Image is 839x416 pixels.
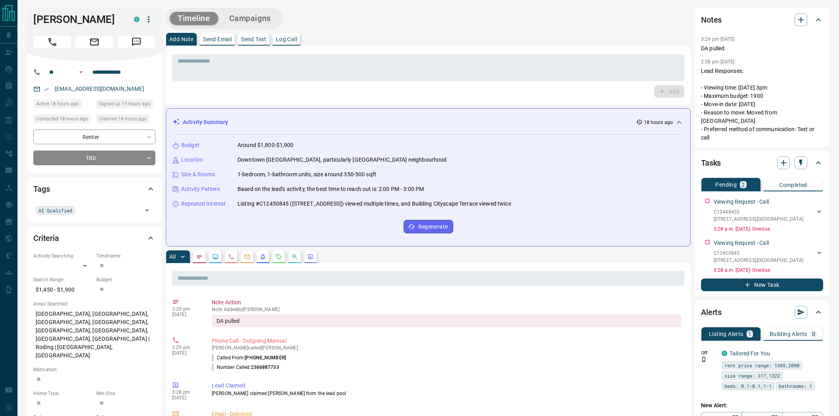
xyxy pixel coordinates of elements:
svg: Email Verified [44,86,49,92]
svg: Push Notification Only [701,357,707,362]
p: 2:58 pm [DATE] [701,59,735,65]
p: Note Action [212,298,681,307]
svg: Lead Browsing Activity [212,254,218,260]
div: Tags [33,179,155,198]
svg: Opportunities [291,254,298,260]
p: [PERSON_NAME] called [PERSON_NAME] [212,345,681,351]
p: 0 [812,331,815,337]
p: Home Type: [33,390,92,397]
span: Active 18 hours ago [36,100,79,108]
p: Budget [181,141,199,149]
div: Sun Oct 12 2025 [33,99,92,111]
p: Listing Alerts [709,331,743,337]
a: [EMAIL_ADDRESS][DOMAIN_NAME] [55,86,144,92]
p: [STREET_ADDRESS] , [GEOGRAPHIC_DATA] [714,216,803,223]
p: Around $1,800-$1,900 [238,141,294,149]
h2: Alerts [701,306,722,319]
p: 3:28 pm [172,389,200,395]
span: Call [33,36,71,48]
p: 3:29 pm [DATE] [701,36,735,42]
p: Building Alerts [770,331,807,337]
p: 18 hours ago [644,119,673,126]
p: Listing #C12450845 ([STREET_ADDRESS]) viewed multiple times, and Building Cityscape Terrace viewe... [238,200,511,208]
p: Add Note [169,36,193,42]
p: Size & Rooms [181,170,215,179]
p: Phone Call - Outgoing Manual [212,337,681,345]
svg: Emails [244,254,250,260]
p: Downtown [GEOGRAPHIC_DATA], particularly [GEOGRAPHIC_DATA] neighbourhood [238,156,446,164]
h2: Tags [33,183,50,195]
p: Called From: [212,354,286,361]
button: Timeline [170,12,218,25]
p: Location [181,156,203,164]
h1: [PERSON_NAME] [33,13,122,26]
p: Areas Searched: [33,300,155,307]
p: Actively Searching: [33,252,92,260]
p: Activity Pattern [181,185,220,193]
div: Activity Summary18 hours ago [172,115,684,130]
span: [PHONE_NUMBER] [245,355,286,361]
p: Activity Summary [183,118,228,126]
svg: Agent Actions [307,254,314,260]
span: Signed up 19 hours ago [99,100,150,108]
p: Viewing Request - Call [714,239,769,247]
p: Off [701,349,717,357]
span: Email [75,36,113,48]
div: condos.ca [134,17,140,22]
p: 1-bedroom, 1-bathroom units, size around 350-500 sqft [238,170,376,179]
p: Search Range: [33,276,92,283]
p: [DATE] [172,312,200,317]
div: TBD [33,151,155,165]
p: $1,450 - $1,900 [33,283,92,296]
p: [GEOGRAPHIC_DATA], [GEOGRAPHIC_DATA], [GEOGRAPHIC_DATA], [GEOGRAPHIC_DATA], [GEOGRAPHIC_DATA], [G... [33,307,155,362]
button: Campaigns [221,12,279,25]
svg: Listing Alerts [260,254,266,260]
h2: Criteria [33,232,59,244]
div: C12450845[STREET_ADDRESS],[GEOGRAPHIC_DATA] [714,248,823,265]
span: bathrooms: 1 [779,382,812,390]
p: C12450845 [714,250,803,257]
p: Completed [779,182,807,188]
p: Motivation: [33,366,155,373]
p: Based on the lead's activity, the best time to reach out is: 2:00 PM - 3:00 PM [238,185,424,193]
a: Tailored For You [730,350,770,357]
p: DA pulled [701,44,823,53]
button: New Task [701,279,823,291]
span: Claimed 18 hours ago [99,115,147,123]
p: Number Called: [212,364,279,371]
span: 2366887733 [251,364,279,370]
div: Sun Oct 12 2025 [96,114,155,126]
button: Open [76,67,86,77]
p: Lead Claimed [212,382,681,390]
div: DA pulled [212,315,681,327]
svg: Requests [276,254,282,260]
svg: Notes [196,254,203,260]
p: 2 [741,182,745,187]
span: AI Qualified [38,206,72,214]
p: 3:29 pm [172,306,200,312]
div: Notes [701,10,823,29]
div: Sun Oct 12 2025 [33,114,92,126]
div: Sun Oct 12 2025 [96,99,155,111]
span: rent price range: 1305,2090 [724,361,799,369]
div: Criteria [33,229,155,248]
p: C12448455 [714,208,803,216]
p: New Alert: [701,401,823,410]
p: Note Added by [PERSON_NAME] [212,307,681,312]
p: Log Call [276,36,297,42]
span: Contacted 18 hours ago [36,115,88,123]
p: 3:28 p.m. [DATE] - Overdue [714,225,823,233]
p: Min Size: [96,390,155,397]
p: 3:28 p.m. [DATE] - Overdue [714,267,823,274]
p: Viewing Request - Call [714,198,769,206]
p: 1 [748,331,751,337]
p: [STREET_ADDRESS] , [GEOGRAPHIC_DATA] [714,257,803,264]
h2: Tasks [701,156,721,169]
p: Lead Responses: - Viewing time: [DATE] 3pm - Maximum budget: 1900 - Move-in date: [DATE] - Reason... [701,67,823,142]
button: Open [142,205,153,216]
p: [DATE] [172,350,200,356]
p: 3:29 pm [172,345,200,350]
p: Send Text [241,36,266,42]
span: beds: 0.1-0.1,1-1 [724,382,772,390]
p: [PERSON_NAME] claimed [PERSON_NAME] from the lead pool [212,390,681,397]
